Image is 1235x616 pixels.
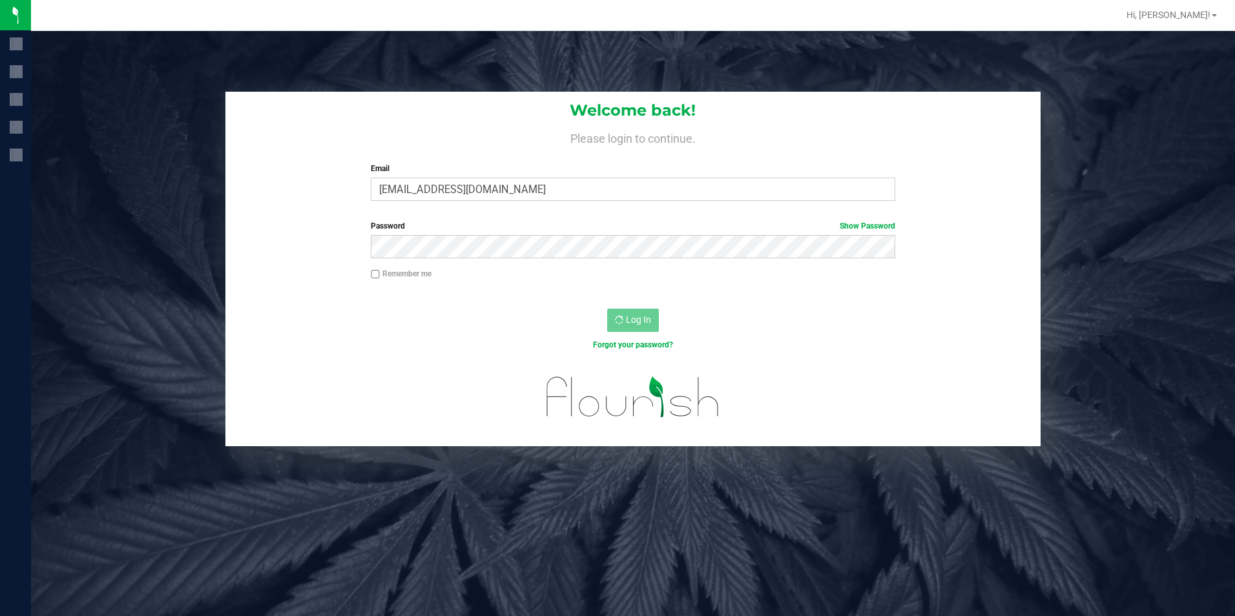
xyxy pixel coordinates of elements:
[840,221,895,231] a: Show Password
[225,102,1041,119] h1: Welcome back!
[531,364,735,430] img: flourish_logo.svg
[225,129,1041,145] h4: Please login to continue.
[1126,10,1210,20] span: Hi, [PERSON_NAME]!
[371,163,895,174] label: Email
[626,314,651,325] span: Log In
[371,268,431,280] label: Remember me
[371,221,405,231] span: Password
[593,340,673,349] a: Forgot your password?
[607,309,659,332] button: Log In
[371,270,380,279] input: Remember me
